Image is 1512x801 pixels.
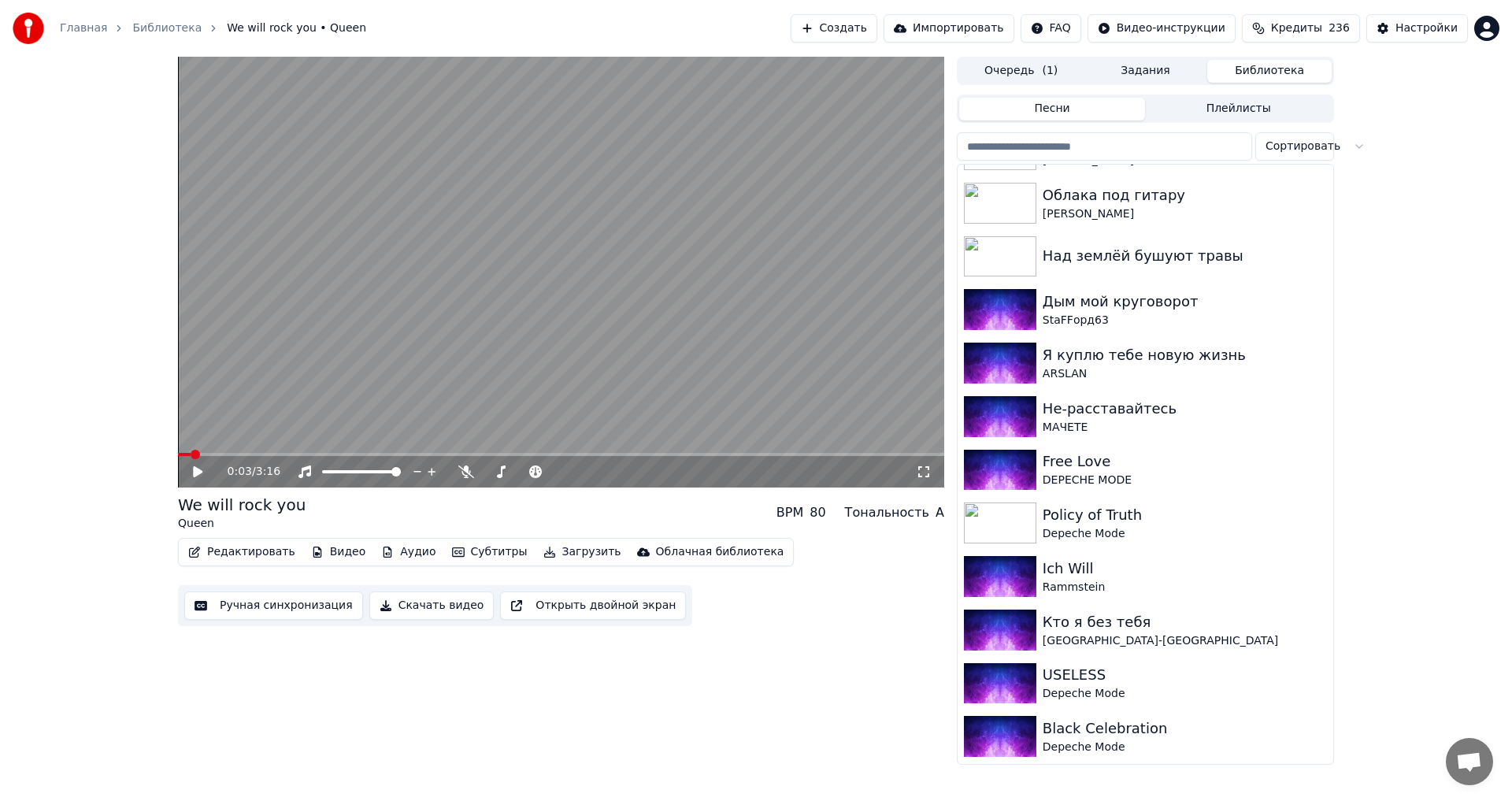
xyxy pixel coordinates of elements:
button: Импортировать [884,14,1014,43]
div: Над землёй бушуют травы [1043,245,1327,267]
span: 236 [1329,20,1350,36]
div: A [936,503,944,522]
div: We will rock you [178,494,306,516]
a: Библиотека [132,20,202,36]
a: Главная [60,20,107,36]
button: Библиотека [1207,60,1332,83]
div: Не-расставайтесь [1043,398,1327,420]
div: StaFFорд63 [1043,313,1327,328]
button: Редактировать [182,541,302,563]
span: We will rock you • Queen [227,20,366,36]
div: Ich Will [1043,558,1327,580]
button: Скачать видео [369,591,495,620]
span: Кредиты [1271,20,1322,36]
div: Дым мой круговорот [1043,291,1327,313]
div: Depeche Mode [1043,526,1327,542]
nav: breadcrumb [60,20,366,36]
div: DEPECHE MODE [1043,473,1327,488]
div: Открытый чат [1446,738,1493,785]
div: Depeche Mode [1043,686,1327,702]
span: 3:16 [256,464,280,480]
button: Кредиты236 [1242,14,1360,43]
div: Облака под гитару [1043,184,1327,206]
div: Rammstein [1043,580,1327,595]
div: ARSLAN [1043,366,1327,382]
img: youka [13,13,44,44]
button: Видео [305,541,372,563]
button: Открыть двойной экран [500,591,686,620]
div: Я куплю тебе новую жизнь [1043,344,1327,366]
div: Free Love [1043,451,1327,473]
div: / [228,464,265,480]
span: ( 1 ) [1042,63,1058,79]
button: Плейлисты [1145,98,1332,121]
button: Создать [791,14,877,43]
div: Кто я без тебя [1043,611,1327,633]
div: МАЧЕТЕ [1043,420,1327,436]
button: Загрузить [537,541,628,563]
button: FAQ [1021,14,1081,43]
button: Ручная синхронизация [184,591,363,620]
button: Задания [1084,60,1208,83]
span: Сортировать [1266,139,1340,154]
div: USELESS [1043,664,1327,686]
div: Policy of Truth [1043,504,1327,526]
div: [GEOGRAPHIC_DATA]-[GEOGRAPHIC_DATA] [1043,633,1327,649]
button: Песни [959,98,1146,121]
span: 0:03 [228,464,252,480]
div: BPM [776,503,803,522]
div: 80 [810,503,825,522]
div: [PERSON_NAME] [1043,206,1327,222]
div: Depeche Mode [1043,740,1327,755]
button: Субтитры [446,541,534,563]
div: Тональность [845,503,929,522]
button: Очередь [959,60,1084,83]
button: Аудио [375,541,442,563]
button: Видео-инструкции [1088,14,1236,43]
div: Black Celebration [1043,718,1327,740]
div: Queen [178,516,306,532]
div: Облачная библиотека [656,544,784,560]
div: Настройки [1395,20,1458,36]
button: Настройки [1366,14,1468,43]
